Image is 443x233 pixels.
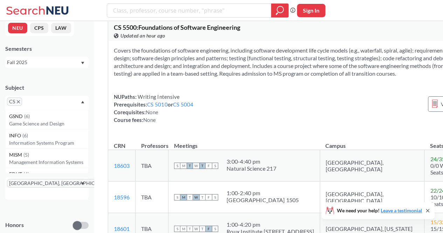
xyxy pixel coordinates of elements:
[320,135,424,150] th: Campus
[112,5,266,16] input: Class, professor, course number, "phrase"
[9,139,88,146] p: Information Systems Program
[174,226,180,232] span: S
[206,163,212,169] span: F
[199,163,206,169] span: T
[168,135,320,150] th: Meetings
[7,59,80,66] div: Fall 2025
[9,112,24,120] span: GSND
[120,32,165,40] span: Updated an hour ago
[227,221,314,228] div: 1:00 - 4:20 pm
[320,150,424,181] td: [GEOGRAPHIC_DATA], [GEOGRAPHIC_DATA]
[320,181,424,213] td: [GEOGRAPHIC_DATA], [GEOGRAPHIC_DATA]
[227,158,276,165] div: 3:00 - 4:40 pm
[30,23,48,33] button: CPS
[199,226,206,232] span: T
[174,194,180,200] span: S
[187,226,193,232] span: T
[227,197,299,204] div: [GEOGRAPHIC_DATA] 1505
[193,226,199,232] span: W
[23,171,29,177] span: ( 4 )
[5,177,89,200] div: [GEOGRAPHIC_DATA], [GEOGRAPHIC_DATA]X to remove pillDropdown arrow
[143,117,156,123] span: None
[22,132,28,138] span: ( 6 )
[136,135,168,150] th: Professors
[9,120,88,127] p: Game Science and Design
[24,113,30,119] span: ( 6 )
[7,179,118,187] span: [GEOGRAPHIC_DATA], [GEOGRAPHIC_DATA]X to remove pill
[381,207,422,213] a: Leave a testimonial
[212,163,218,169] span: S
[7,97,22,106] span: CSX to remove pill
[227,165,276,172] div: Natural Science 217
[271,4,289,18] div: magnifying glass
[81,182,84,185] svg: Dropdown arrow
[137,94,180,100] span: Writing Intensive
[276,6,284,15] svg: magnifying glass
[212,194,218,200] span: S
[193,194,199,200] span: W
[9,151,23,159] span: MISM
[199,194,206,200] span: T
[23,152,29,158] span: ( 5 )
[81,101,84,103] svg: Dropdown arrow
[180,194,187,200] span: M
[173,101,194,108] a: CS 5004
[5,57,89,68] div: Fall 2025Dropdown arrow
[136,181,168,213] td: TBA
[114,93,194,124] div: NUPaths: Prerequisites: or Corequisites: Course fees:
[146,109,158,115] span: None
[5,96,89,110] div: CSX to remove pillDropdown arrowGSND(6)Game Science and DesignINFO(6)Information Systems ProgramM...
[337,208,422,213] span: We need your help!
[147,101,168,108] a: CS 5010
[114,194,130,200] a: 18596
[206,194,212,200] span: F
[17,100,20,103] svg: X to remove pill
[114,162,130,169] a: 18603
[114,225,130,232] a: 18601
[136,150,168,181] td: TBA
[114,142,125,150] div: CRN
[8,23,27,33] button: NEU
[212,226,218,232] span: S
[9,132,22,139] span: INFO
[227,190,299,197] div: 1:00 - 2:40 pm
[174,163,180,169] span: S
[180,163,187,169] span: M
[81,62,84,64] svg: Dropdown arrow
[180,226,187,232] span: M
[297,4,325,17] button: Sign In
[206,226,212,232] span: F
[114,23,240,31] span: CS 5500 : Foundations of Software Engineering
[187,194,193,200] span: T
[187,163,193,169] span: T
[9,159,88,166] p: Management Information Systems
[5,221,24,229] p: Honors
[193,163,199,169] span: W
[9,170,23,178] span: EDUT
[5,45,89,53] div: Semesters
[51,23,71,33] button: LAW
[5,84,89,91] div: Subject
